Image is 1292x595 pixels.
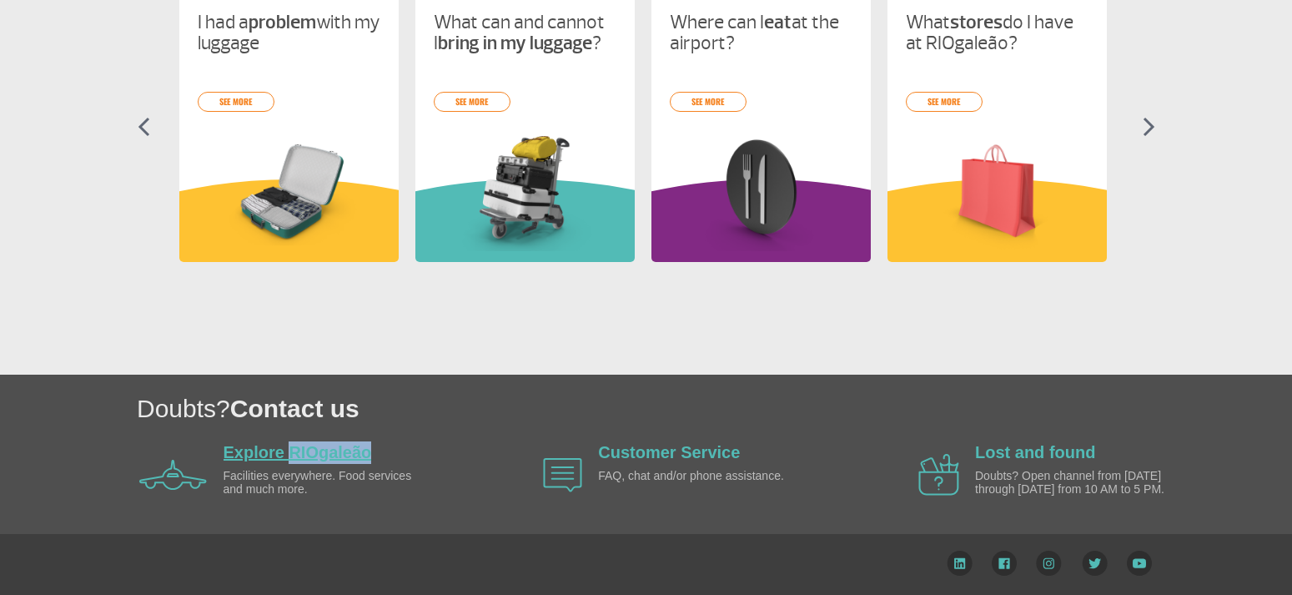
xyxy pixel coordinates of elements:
[434,92,510,112] a: see more
[670,92,747,112] a: see more
[198,132,380,251] img: problema-bagagem.png
[1082,551,1108,576] img: Twitter
[764,10,792,34] strong: eat
[138,117,150,137] img: seta-esquerda
[906,92,983,112] a: see more
[415,179,635,262] img: verdeInformacoesUteis.svg
[992,551,1017,576] img: Facebook
[230,395,359,422] span: Contact us
[1143,117,1155,137] img: seta-direita
[887,179,1107,262] img: amareloInformacoesUteis.svg
[651,179,871,262] img: roxoInformacoesUteis.svg
[179,179,399,262] img: amareloInformacoesUteis.svg
[975,470,1167,496] p: Doubts? Open channel from [DATE] through [DATE] from 10 AM to 5 PM.
[249,10,316,34] strong: problem
[906,132,1088,251] img: card%20informa%C3%A7%C3%B5es%206.png
[670,132,852,251] img: card%20informa%C3%A7%C3%B5es%208.png
[224,470,415,496] p: Facilities everywhere. Food services and much more.
[198,92,274,112] a: see more
[1127,551,1152,576] img: YouTube
[1036,551,1062,576] img: Instagram
[918,454,959,496] img: airplane icon
[598,470,790,482] p: FAQ, chat and/or phone assistance.
[434,132,616,251] img: card%20informa%C3%A7%C3%B5es%201.png
[950,10,1003,34] strong: stores
[906,12,1088,53] p: What do I have at RIOgaleão?
[670,12,852,53] p: Where can I at the airport?
[137,391,1292,426] h1: Doubts?
[438,31,592,55] strong: bring in my luggage
[947,551,973,576] img: LinkedIn
[543,458,582,492] img: airplane icon
[224,443,372,461] a: Explore RIOgaleão
[975,443,1095,461] a: Lost and found
[434,12,616,53] p: What can and cannot I ?
[139,460,207,490] img: airplane icon
[198,12,380,53] p: I had a with my luggage
[598,443,740,461] a: Customer Service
